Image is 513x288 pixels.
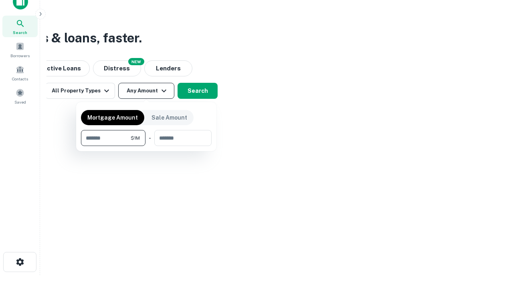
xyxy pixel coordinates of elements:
p: Sale Amount [151,113,187,122]
div: - [149,130,151,146]
span: $1M [131,134,140,142]
p: Mortgage Amount [87,113,138,122]
iframe: Chat Widget [473,224,513,262]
